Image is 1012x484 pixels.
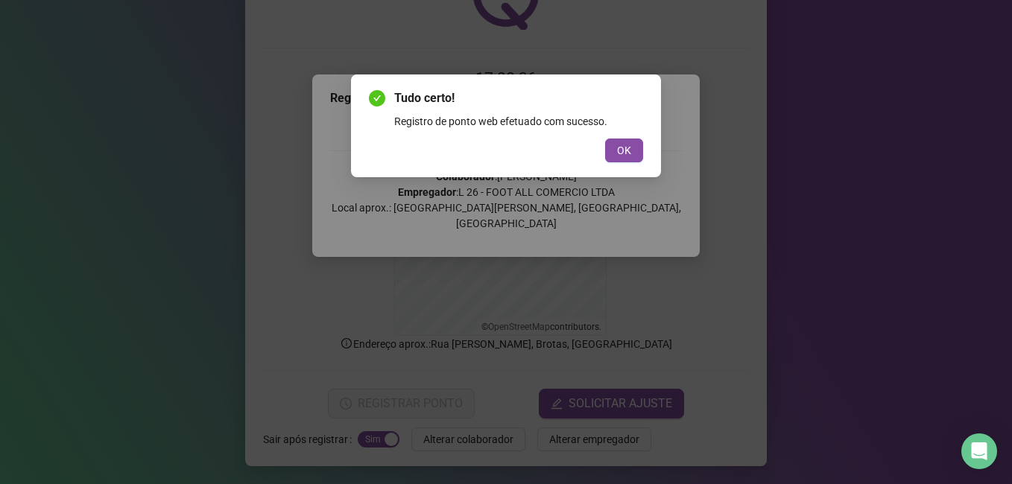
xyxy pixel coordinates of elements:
[605,138,643,162] button: OK
[617,142,631,159] span: OK
[369,90,385,106] span: check-circle
[394,113,643,130] div: Registro de ponto web efetuado com sucesso.
[394,89,643,107] span: Tudo certo!
[961,433,997,469] div: Open Intercom Messenger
